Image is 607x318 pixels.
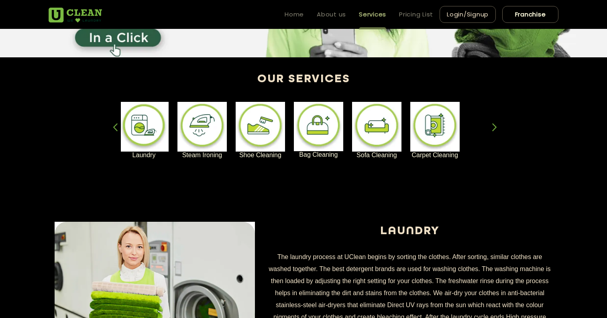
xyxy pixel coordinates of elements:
p: Laundry [119,152,169,159]
h2: LAUNDRY [267,222,552,241]
img: sofa_cleaning_11zon.webp [352,102,401,152]
img: bag_cleaning_11zon.webp [294,102,343,151]
p: Shoe Cleaning [236,152,285,159]
a: Pricing List [399,10,433,19]
img: laundry_cleaning_11zon.webp [119,102,169,152]
p: Bag Cleaning [294,151,343,158]
p: Sofa Cleaning [352,152,401,159]
a: Franchise [502,6,558,23]
a: Home [285,10,304,19]
img: carpet_cleaning_11zon.webp [410,102,460,152]
img: shoe_cleaning_11zon.webp [236,102,285,152]
img: steam_ironing_11zon.webp [177,102,227,152]
a: Services [359,10,386,19]
img: UClean Laundry and Dry Cleaning [49,8,102,22]
p: Steam Ironing [177,152,227,159]
a: About us [317,10,346,19]
p: Carpet Cleaning [410,152,460,159]
a: Login/Signup [440,6,496,23]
